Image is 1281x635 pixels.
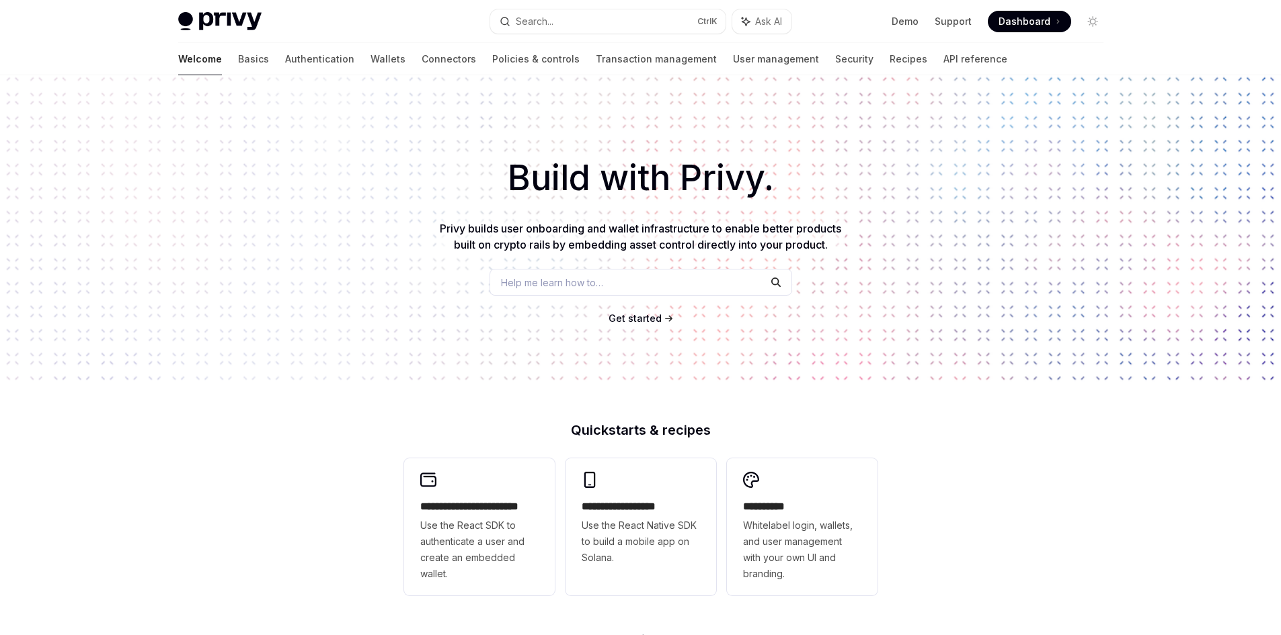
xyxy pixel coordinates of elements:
[999,15,1050,28] span: Dashboard
[440,222,841,251] span: Privy builds user onboarding and wallet infrastructure to enable better products built on crypto ...
[492,43,580,75] a: Policies & controls
[1082,11,1103,32] button: Toggle dark mode
[727,458,878,595] a: **** *****Whitelabel login, wallets, and user management with your own UI and branding.
[988,11,1071,32] a: Dashboard
[285,43,354,75] a: Authentication
[516,13,553,30] div: Search...
[609,312,662,325] a: Get started
[609,312,662,324] span: Get started
[22,152,1259,204] h1: Build with Privy.
[596,43,717,75] a: Transaction management
[178,43,222,75] a: Welcome
[890,43,927,75] a: Recipes
[371,43,405,75] a: Wallets
[835,43,874,75] a: Security
[755,15,782,28] span: Ask AI
[943,43,1007,75] a: API reference
[582,517,700,566] span: Use the React Native SDK to build a mobile app on Solana.
[732,9,791,34] button: Ask AI
[697,16,717,27] span: Ctrl K
[892,15,919,28] a: Demo
[422,43,476,75] a: Connectors
[490,9,726,34] button: Search...CtrlK
[743,517,861,582] span: Whitelabel login, wallets, and user management with your own UI and branding.
[178,12,262,31] img: light logo
[404,423,878,437] h2: Quickstarts & recipes
[566,458,716,595] a: **** **** **** ***Use the React Native SDK to build a mobile app on Solana.
[238,43,269,75] a: Basics
[501,276,603,290] span: Help me learn how to…
[935,15,972,28] a: Support
[420,517,539,582] span: Use the React SDK to authenticate a user and create an embedded wallet.
[733,43,819,75] a: User management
